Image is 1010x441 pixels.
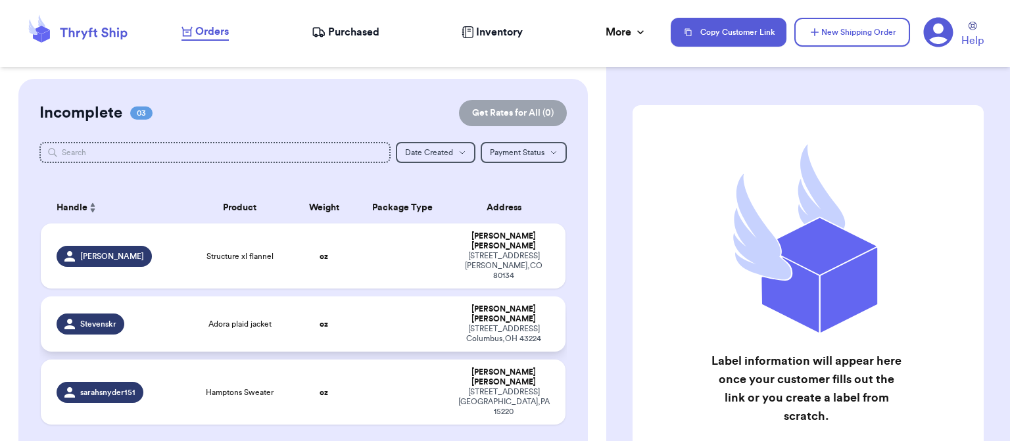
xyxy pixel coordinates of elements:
th: Address [450,192,565,223]
span: Help [961,33,984,49]
strong: oz [320,388,328,396]
strong: oz [320,252,328,260]
span: Orders [195,24,229,39]
a: Help [961,22,984,49]
div: [PERSON_NAME] [PERSON_NAME] [458,367,550,387]
button: Get Rates for All (0) [459,100,567,126]
button: New Shipping Order [794,18,910,47]
div: More [606,24,647,40]
div: [PERSON_NAME] [PERSON_NAME] [458,231,550,251]
input: Search [39,142,391,163]
span: sarahsnyder151 [80,387,135,398]
span: Adora plaid jacket [208,319,272,329]
th: Weight [293,192,356,223]
button: Copy Customer Link [671,18,786,47]
h2: Label information will appear here once your customer fills out the link or you create a label fr... [708,352,905,425]
a: Purchased [312,24,379,40]
button: Sort ascending [87,200,98,216]
span: Handle [57,201,87,215]
th: Package Type [356,192,450,223]
th: Product [187,192,293,223]
div: [STREET_ADDRESS] Columbus , OH 43224 [458,324,550,344]
span: Hamptons Sweater [206,387,274,398]
span: Payment Status [490,149,544,156]
span: Structure xl flannel [206,251,274,262]
a: Inventory [462,24,523,40]
div: [STREET_ADDRESS] [PERSON_NAME] , CO 80134 [458,251,550,281]
span: [PERSON_NAME] [80,251,144,262]
span: Purchased [328,24,379,40]
div: [PERSON_NAME] [PERSON_NAME] [458,304,550,324]
span: Stevenskr [80,319,116,329]
button: Date Created [396,142,475,163]
strong: oz [320,320,328,328]
button: Payment Status [481,142,567,163]
div: [STREET_ADDRESS] [GEOGRAPHIC_DATA] , PA 15220 [458,387,550,417]
span: Inventory [476,24,523,40]
span: Date Created [405,149,453,156]
a: Orders [181,24,229,41]
h2: Incomplete [39,103,122,124]
span: 03 [130,106,153,120]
